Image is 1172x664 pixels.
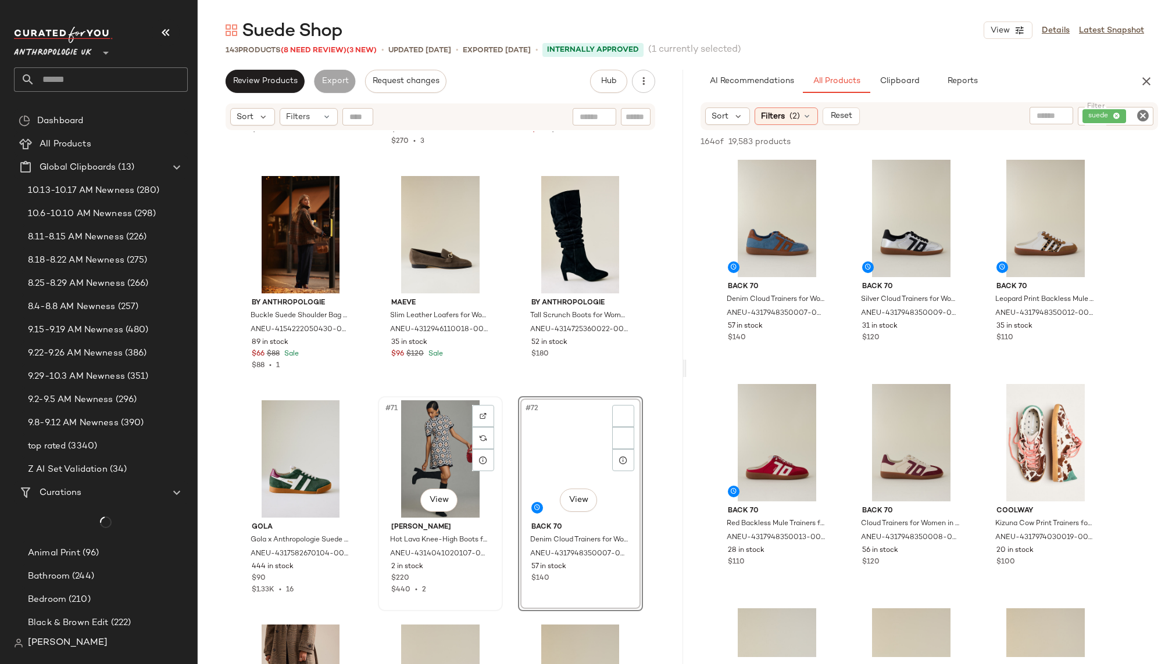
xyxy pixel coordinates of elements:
[252,522,350,533] span: Gola
[862,321,898,332] span: 31 in stock
[388,45,451,56] p: updated [DATE]
[728,282,826,292] span: Back 70
[1042,24,1070,37] a: Details
[996,333,1013,343] span: $110
[530,325,628,335] span: ANEU-4314725360022-000-001
[346,46,377,55] span: (3 New)
[391,562,423,572] span: 2 in stock
[14,40,92,60] span: Anthropologie UK
[830,112,852,121] span: Reset
[40,138,91,151] span: All Products
[125,370,149,383] span: (351)
[37,114,83,128] span: Dashboard
[251,535,349,545] span: Gola x Anthropologie Suede Elan Trainers for Women, Leather/Rubber, Size 37
[28,207,132,221] span: 10.6-10.10 AM Newness
[242,400,359,518] img: 4317582670104_037_e
[372,77,440,86] span: Request changes
[420,489,458,512] button: View
[560,489,597,512] button: View
[813,77,860,86] span: All Products
[391,522,489,533] span: [PERSON_NAME]
[242,20,342,43] span: Suede Shop
[390,325,488,335] span: ANEU-4312946110018-000-230
[861,533,959,543] span: ANEU-4317948350008-000-061
[728,545,764,556] span: 28 in stock
[237,111,253,123] span: Sort
[251,325,349,335] span: ANEU-4154222050430-000-224
[28,393,113,407] span: 9.2-9.5 AM Newness
[987,160,1104,277] img: 4317948350012_029_e
[28,616,109,630] span: Black & Brown Edit
[428,496,448,505] span: View
[853,384,970,501] img: 4317948350008_061_e
[727,308,825,319] span: ANEU-4317948350007-000-048
[861,295,959,305] span: Silver Cloud Trainers for Women, Leather/Rubber/Suede, Size 39 by Back 70 at Anthropologie
[276,362,280,369] span: 1
[113,393,137,407] span: (296)
[390,535,488,545] span: Hot Lava Knee-High Boots for Women in Black, Leather, Size 41 by [PERSON_NAME] at Anthropologie
[990,26,1010,35] span: View
[119,417,144,430] span: (390)
[265,362,276,369] span: •
[28,636,108,650] span: [PERSON_NAME]
[522,176,639,293] img: 4314725360022_001_e
[406,349,424,360] span: $120
[123,347,147,360] span: (386)
[569,496,588,505] span: View
[274,586,286,594] span: •
[648,43,741,57] span: (1 currently selected)
[727,519,825,529] span: Red Backless Mule Trainers for Women, Leather/Rubber/Suede, Size 37 by Back 70 at Anthropologie
[382,400,499,518] img: 76093434_001_b
[124,254,148,267] span: (275)
[996,545,1034,556] span: 20 in stock
[728,321,763,332] span: 57 in stock
[252,338,288,348] span: 89 in stock
[281,46,346,55] span: (8 Need Review)
[109,616,131,630] span: (222)
[984,21,1032,39] button: View
[853,160,970,277] img: 4317948350009_007_e
[761,110,785,123] span: Filters
[28,570,70,583] span: Bathroom
[267,349,280,360] span: $88
[252,362,265,369] span: $88
[252,562,294,572] span: 444 in stock
[124,231,147,244] span: (226)
[524,403,541,414] span: #72
[252,298,350,308] span: By Anthropologie
[996,282,1095,292] span: Back 70
[535,44,538,56] span: •
[987,384,1104,501] img: 100705219_029_b
[862,506,960,516] span: Back 70
[728,136,791,148] span: 19,583 products
[409,138,420,145] span: •
[531,298,630,308] span: By Anthropologie
[226,45,377,56] div: Products
[252,349,265,360] span: $66
[463,45,531,56] p: Exported [DATE]
[382,176,499,293] img: 100335124_230_e
[28,300,116,314] span: 8.4-8.8 AM Newness
[282,350,299,358] span: Sale
[40,161,116,174] span: Global Clipboards
[384,403,400,414] span: #71
[28,417,119,430] span: 9.8-9.12 AM Newness
[410,586,422,594] span: •
[134,184,159,198] span: (280)
[862,557,880,568] span: $120
[391,573,409,584] span: $220
[422,586,426,594] span: 2
[70,570,94,583] span: (244)
[252,586,274,594] span: $1.33K
[861,519,959,529] span: Cloud Trainers for Women in Purple, Leather/Rubber/Suede, Size 37 by Back 70 at Anthropologie
[252,573,266,584] span: $90
[946,77,977,86] span: Reports
[28,254,124,267] span: 8.18-8.22 AM Newness
[995,308,1094,319] span: ANEU-4317948350012-000-029
[226,24,237,36] img: svg%3e
[28,463,108,476] span: Z AI Set Validation
[728,557,745,568] span: $110
[125,277,149,290] span: (266)
[728,506,826,516] span: Back 70
[701,136,724,148] span: 164 of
